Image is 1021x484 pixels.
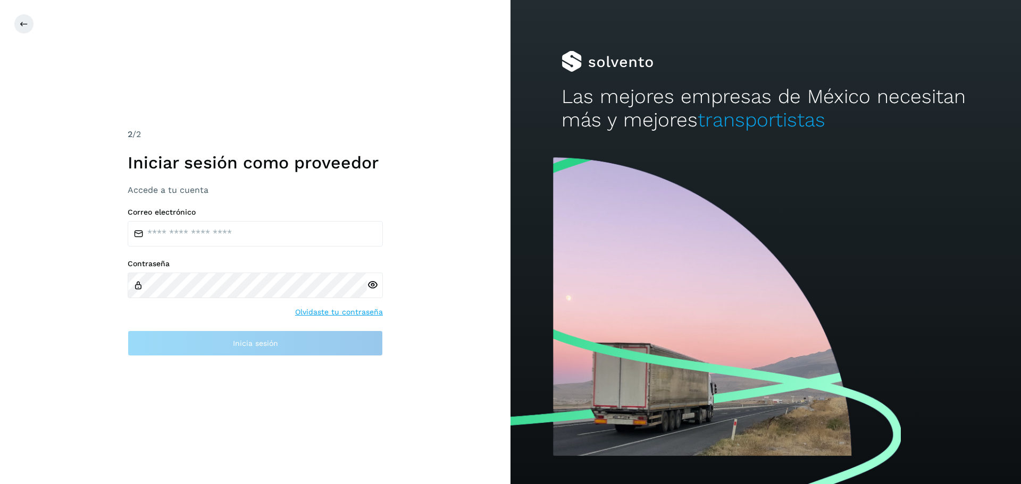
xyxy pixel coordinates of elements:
span: 2 [128,129,132,139]
label: Contraseña [128,259,383,268]
h3: Accede a tu cuenta [128,185,383,195]
h2: Las mejores empresas de México necesitan más y mejores [562,85,970,132]
span: Inicia sesión [233,339,278,347]
span: transportistas [698,108,825,131]
button: Inicia sesión [128,330,383,356]
label: Correo electrónico [128,208,383,217]
div: /2 [128,128,383,141]
a: Olvidaste tu contraseña [295,307,383,318]
h1: Iniciar sesión como proveedor [128,152,383,173]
